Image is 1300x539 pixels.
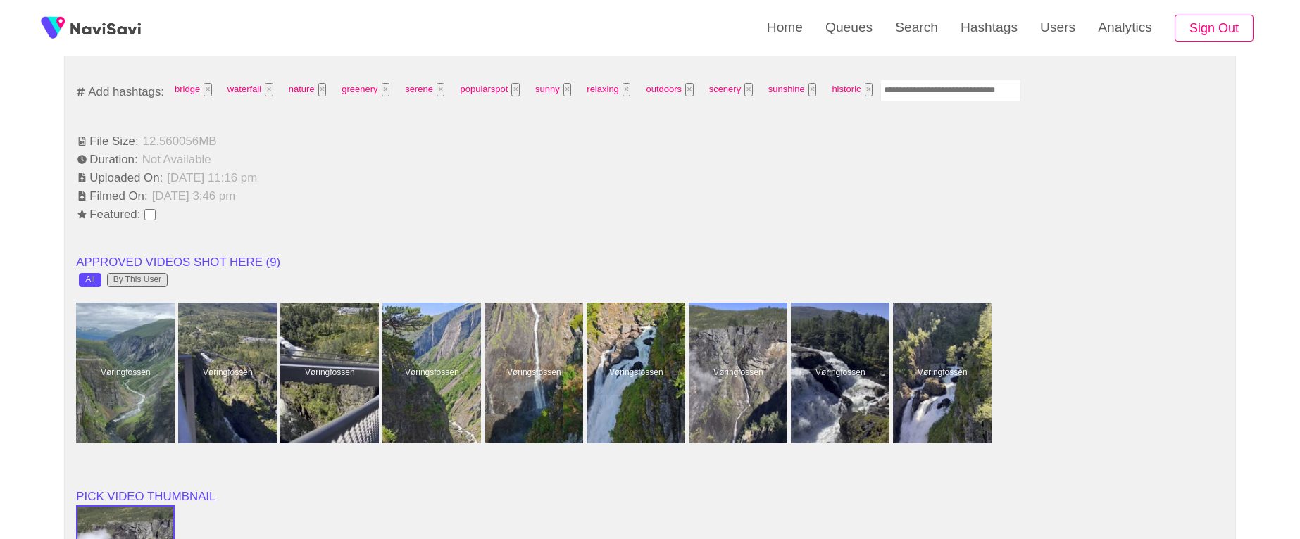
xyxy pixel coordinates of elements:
[35,11,70,46] img: fireSpot
[587,303,689,443] a: VøringsfossenVøringsfossen
[791,303,893,443] a: VøringfossenVøringfossen
[318,83,327,96] button: Tag at index 2 with value 584 focussed. Press backspace to remove
[113,275,161,285] div: By This User
[70,21,141,35] img: fireSpot
[582,79,635,101] span: relaxing
[865,83,873,96] button: Tag at index 11 with value 2444 focussed. Press backspace to remove
[285,79,330,101] span: nature
[808,83,817,96] button: Tag at index 10 with value 2431 focussed. Press backspace to remove
[456,79,524,101] span: popularspot
[223,79,277,101] span: waterfall
[563,83,572,96] button: Tag at index 6 with value 2310 focussed. Press backspace to remove
[685,83,694,96] button: Tag at index 8 with value 2341 focussed. Press backspace to remove
[511,83,520,96] button: Tag at index 5 with value 18561 focussed. Press backspace to remove
[485,303,587,443] a: VøringsfossenVøringsfossen
[76,134,139,148] span: File Size:
[87,85,165,99] span: Add hashtags:
[151,189,237,203] span: [DATE] 3:46 pm
[178,303,280,443] a: VøringfossenVøringfossen
[1175,15,1254,42] button: Sign Out
[705,79,757,101] span: scenery
[85,275,94,285] div: All
[265,83,273,96] button: Tag at index 1 with value 4 focussed. Press backspace to remove
[280,303,382,443] a: VøringfossenVøringfossen
[76,253,1223,270] li: APPROVED VIDEOS SHOT HERE ( 9 )
[165,171,258,184] span: [DATE] 11:16 pm
[642,79,697,101] span: outdoors
[893,303,995,443] a: VøringfossenVøringfossen
[76,488,1223,505] li: PICK VIDEO THUMBNAIL
[142,134,218,148] span: 12.560056 MB
[382,83,390,96] button: Tag at index 3 with value 2516 focussed. Press backspace to remove
[880,80,1021,101] input: Enter tag here and press return
[76,208,142,221] span: Featured:
[76,303,178,443] a: VøringfossenVøringfossen
[382,303,485,443] a: VøringsfossenVøringsfossen
[623,83,631,96] button: Tag at index 7 with value 2308 focussed. Press backspace to remove
[141,153,213,166] span: Not Available
[170,79,216,101] span: bridge
[204,83,212,96] button: Tag at index 0 with value 356 focussed. Press backspace to remove
[76,189,149,203] span: Filmed On:
[337,79,394,101] span: greenery
[76,171,164,184] span: Uploaded On:
[531,79,575,101] span: sunny
[401,79,449,101] span: serene
[689,303,791,443] a: VøringfossenVøringfossen
[764,79,821,101] span: sunshine
[827,79,877,101] span: historic
[744,83,753,96] button: Tag at index 9 with value 3003 focussed. Press backspace to remove
[437,83,445,96] button: Tag at index 4 with value 2289 focussed. Press backspace to remove
[76,153,139,166] span: Duration:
